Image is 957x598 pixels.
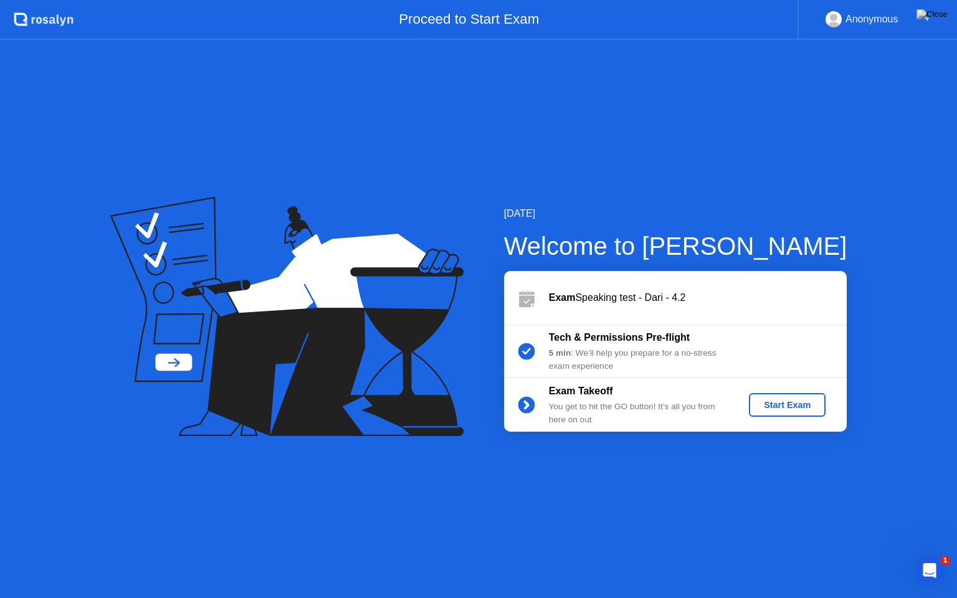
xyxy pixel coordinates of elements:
div: Start Exam [754,400,821,410]
b: 5 min [549,348,571,358]
b: Tech & Permissions Pre-flight [549,332,690,343]
b: Exam [549,292,576,303]
div: Anonymous [845,11,898,27]
b: Exam Takeoff [549,386,613,396]
div: [DATE] [504,206,847,221]
button: Start Exam [749,393,826,417]
div: : We’ll help you prepare for a no-stress exam experience [549,347,728,373]
iframe: Intercom live chat [915,556,945,586]
img: Close [917,9,948,19]
span: 1 [940,556,950,566]
div: Speaking test - Dari - 4.2 [549,290,847,305]
div: You get to hit the GO button! It’s all you from here on out [549,401,728,426]
div: Welcome to [PERSON_NAME] [504,227,847,265]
